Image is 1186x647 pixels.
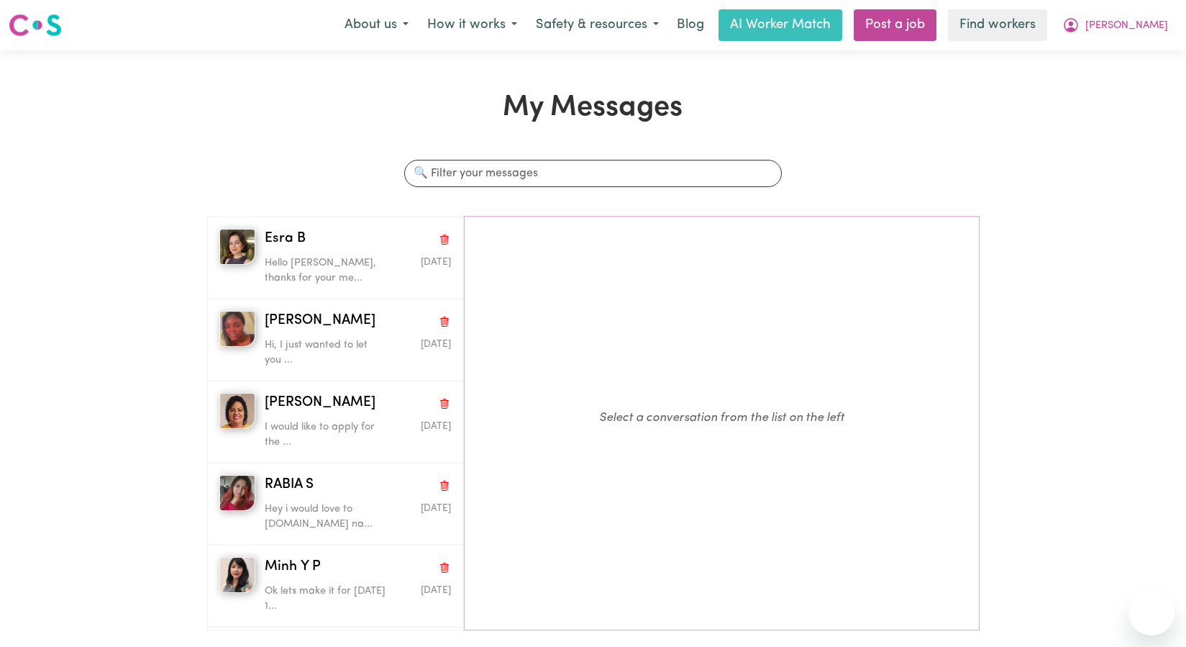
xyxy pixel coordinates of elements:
span: [PERSON_NAME] [265,393,375,414]
img: Careseekers logo [9,12,62,38]
p: Hello [PERSON_NAME], thanks for your me... [265,255,389,286]
em: Select a conversation from the list on the left [599,412,844,424]
button: Delete conversation [438,230,451,248]
a: Find workers [948,9,1047,41]
img: Minh Y P [219,557,255,593]
button: Ashika J[PERSON_NAME]Delete conversationI would like to apply for the ...Message sent on August 3... [207,381,463,463]
button: RABIA SRABIA SDelete conversationHey i would love to [DOMAIN_NAME] na...Message sent on August 1,... [207,463,463,545]
button: Dina G[PERSON_NAME]Delete conversationHi, I just wanted to let you ...Message sent on September 0... [207,299,463,381]
button: Esra BEsra BDelete conversationHello [PERSON_NAME], thanks for your me...Message sent on Septembe... [207,217,463,299]
span: Esra B [265,229,306,250]
h1: My Messages [206,91,980,125]
span: Minh Y P [265,557,321,578]
button: Delete conversation [438,558,451,576]
button: Delete conversation [438,476,451,494]
button: How it works [418,10,526,40]
button: Minh Y PMinh Y PDelete conversationOk lets make it for [DATE] 1...Message sent on August 3, 2025 [207,545,463,627]
span: Message sent on August 3, 2025 [421,586,451,595]
p: Hey i would love to [DOMAIN_NAME] na... [265,502,389,533]
button: Delete conversation [438,312,451,330]
a: AI Worker Match [719,9,842,41]
span: Message sent on September 0, 2025 [421,340,451,349]
span: Message sent on September 4, 2025 [421,258,451,267]
input: 🔍 Filter your messages [404,160,783,187]
a: Post a job [854,9,936,41]
img: Esra B [219,229,255,265]
button: My Account [1053,10,1177,40]
p: Ok lets make it for [DATE] 1... [265,584,389,615]
button: About us [335,10,418,40]
span: Message sent on August 1, 2025 [421,504,451,513]
img: RABIA S [219,475,255,511]
img: Ashika J [219,393,255,429]
span: Message sent on August 3, 2025 [421,422,451,431]
a: Blog [668,9,713,41]
a: Careseekers logo [9,9,62,42]
span: [PERSON_NAME] [265,311,375,332]
iframe: Button to launch messaging window [1128,589,1174,635]
span: RABIA S [265,475,314,496]
img: Dina G [219,311,255,347]
p: I would like to apply for the ... [265,420,389,451]
span: [PERSON_NAME] [1085,18,1168,34]
button: Delete conversation [438,394,451,412]
button: Safety & resources [526,10,668,40]
p: Hi, I just wanted to let you ... [265,338,389,368]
